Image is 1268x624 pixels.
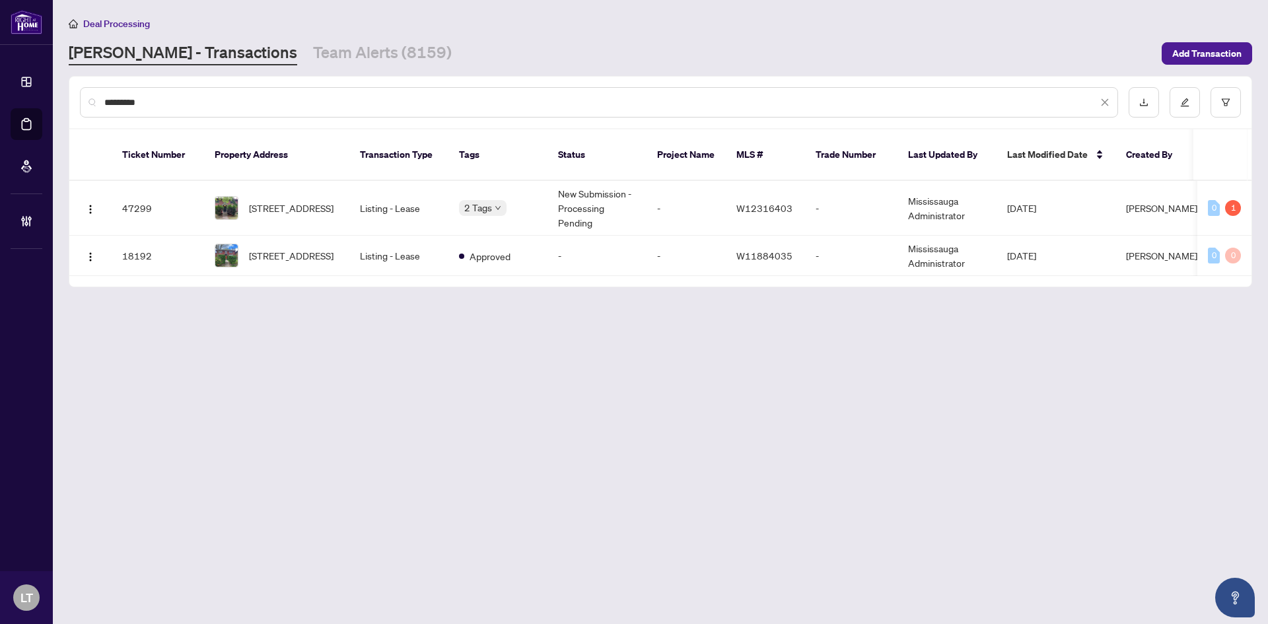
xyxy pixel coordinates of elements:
[1007,202,1036,214] span: [DATE]
[1172,43,1242,64] span: Add Transaction
[249,201,334,215] span: [STREET_ADDRESS]
[726,129,805,181] th: MLS #
[1100,98,1109,107] span: close
[898,181,997,236] td: Mississauga Administrator
[215,244,238,267] img: thumbnail-img
[349,181,448,236] td: Listing - Lease
[85,204,96,215] img: Logo
[112,181,204,236] td: 47299
[547,181,647,236] td: New Submission - Processing Pending
[69,19,78,28] span: home
[80,197,101,219] button: Logo
[647,236,726,276] td: -
[313,42,452,65] a: Team Alerts (8159)
[1180,98,1189,107] span: edit
[1139,98,1148,107] span: download
[997,129,1115,181] th: Last Modified Date
[80,245,101,266] button: Logo
[448,129,547,181] th: Tags
[464,200,492,215] span: 2 Tags
[215,197,238,219] img: thumbnail-img
[805,236,898,276] td: -
[647,129,726,181] th: Project Name
[1170,87,1200,118] button: edit
[1007,250,1036,261] span: [DATE]
[112,129,204,181] th: Ticket Number
[805,129,898,181] th: Trade Number
[1126,202,1197,214] span: [PERSON_NAME]
[547,236,647,276] td: -
[204,129,349,181] th: Property Address
[898,236,997,276] td: Mississauga Administrator
[69,42,297,65] a: [PERSON_NAME] - Transactions
[349,129,448,181] th: Transaction Type
[1129,87,1159,118] button: download
[1162,42,1252,65] button: Add Transaction
[805,181,898,236] td: -
[11,10,42,34] img: logo
[1208,200,1220,216] div: 0
[1215,578,1255,617] button: Open asap
[20,588,33,607] span: LT
[1208,248,1220,263] div: 0
[1221,98,1230,107] span: filter
[1211,87,1241,118] button: filter
[1225,248,1241,263] div: 0
[736,202,792,214] span: W12316403
[249,248,334,263] span: [STREET_ADDRESS]
[85,252,96,262] img: Logo
[1126,250,1197,261] span: [PERSON_NAME]
[1225,200,1241,216] div: 1
[736,250,792,261] span: W11884035
[898,129,997,181] th: Last Updated By
[112,236,204,276] td: 18192
[349,236,448,276] td: Listing - Lease
[83,18,150,30] span: Deal Processing
[1115,129,1195,181] th: Created By
[470,249,511,263] span: Approved
[1007,147,1088,162] span: Last Modified Date
[495,205,501,211] span: down
[647,181,726,236] td: -
[547,129,647,181] th: Status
